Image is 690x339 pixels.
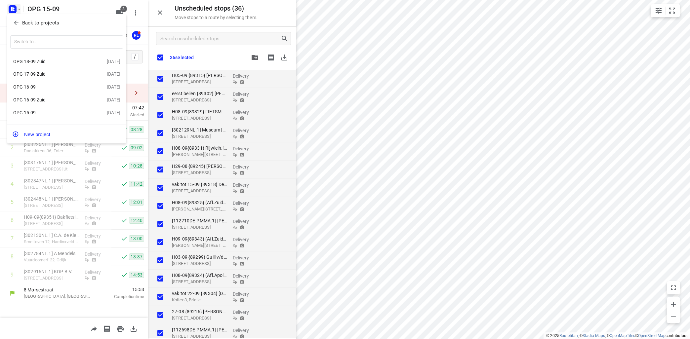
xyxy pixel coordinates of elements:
[10,35,123,49] input: Switch to...
[13,59,89,64] div: OPG 18-09 Zuid
[107,59,120,64] div: [DATE]
[107,110,120,115] div: [DATE]
[107,71,120,77] div: [DATE]
[13,110,89,115] div: OPG 15-09
[7,68,126,81] div: OPG 17-09 Zuid[DATE]
[7,128,126,141] button: New project
[107,84,120,90] div: [DATE]
[107,97,120,102] div: [DATE]
[22,19,59,27] p: Back to projects
[7,81,126,94] div: OPG 16-09[DATE]
[7,55,126,68] div: OPG 18-09 Zuid[DATE]
[13,97,89,102] div: OPG 16-09 Zuid
[7,106,126,119] div: OPG 15-09[DATE]
[13,71,89,77] div: OPG 17-09 Zuid
[7,94,126,106] div: OPG 16-09 Zuid[DATE]
[13,84,89,90] div: OPG 16-09
[10,18,123,28] button: Back to projects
